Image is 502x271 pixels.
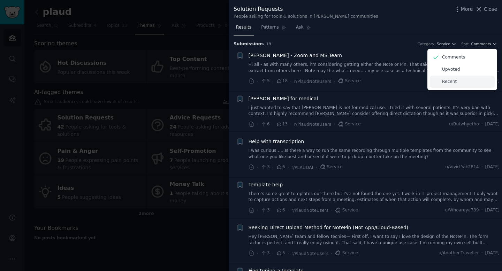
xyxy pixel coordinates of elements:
span: · [481,250,483,256]
span: 6 [261,121,269,127]
span: 13 [276,121,288,127]
span: · [331,250,332,257]
span: · [257,78,258,85]
span: Results [236,24,251,31]
a: Seeking Direct Upload Method for NotePin (Not App/Cloud-Based) [249,224,409,231]
span: u/Butwhyetho [449,121,479,127]
span: Submission s [234,41,264,47]
span: [DATE] [485,250,500,256]
span: Service [338,121,361,127]
span: Patterns [261,24,279,31]
span: · [257,250,258,257]
span: r/PLAUDAI [291,165,313,170]
span: u/Whoareya789 [445,207,479,214]
span: 19 [266,42,272,46]
span: [DATE] [485,121,500,127]
div: People asking for tools & solutions in [PERSON_NAME] communities [234,14,378,20]
a: There’s some great templates out there but I’ve not found the one yet. I work in IT project manag... [249,191,500,203]
span: u/Vivid-Yak2814 [445,164,479,170]
span: Service [320,164,343,170]
span: [DATE] [485,207,500,214]
a: Hey [PERSON_NAME] team and fellow techies— First off, I want to say I love the design of the Note... [249,234,500,246]
span: u/Another-Traveller [439,250,479,256]
span: Service [338,78,361,84]
span: · [315,164,317,171]
p: Upvoted [442,67,460,73]
span: Service [335,250,358,256]
span: Comments [471,41,491,46]
span: · [334,78,335,85]
span: Close [484,6,497,13]
a: Template help [249,181,283,188]
button: Close [475,6,497,13]
span: Service [335,207,358,214]
span: · [481,207,483,214]
a: Ask [294,22,313,36]
div: Solution Requests [234,5,378,14]
span: · [272,250,274,257]
span: 5 [276,250,285,256]
span: · [334,121,335,128]
span: r/PlaudNoteUsers [291,251,328,256]
span: · [257,164,258,171]
a: I just wanted to say that [PERSON_NAME] is not for medical use. I tried it with several patients.... [249,105,500,117]
span: 3 [261,164,269,170]
span: · [481,164,483,170]
span: 6 [276,164,285,170]
span: 3 [261,250,269,256]
span: r/PlaudNoteUsers [294,122,331,127]
span: · [272,164,274,171]
p: Comments [442,54,465,61]
span: More [461,6,473,13]
span: r/PlaudNoteUsers [294,79,331,84]
span: · [257,121,258,128]
span: · [288,250,289,257]
span: · [272,78,274,85]
a: Patterns [259,22,288,36]
span: [DATE] [485,164,500,170]
span: 6 [276,207,285,214]
div: Sort [461,41,469,46]
span: · [481,121,483,127]
span: · [288,164,289,171]
a: Help with transcription [249,138,304,145]
a: I was curious……Is there a way to run the same recording through multiple templates from the commu... [249,148,500,160]
a: [PERSON_NAME] - Zoom and MS Team [249,52,342,59]
span: r/PlaudNoteUsers [291,208,328,213]
span: · [257,207,258,214]
p: Recent [442,79,457,85]
a: Results [234,22,254,36]
button: Comments [471,41,497,46]
span: · [290,78,291,85]
a: Hi all - as with many others, i’m considering getting either the Note or Pin. That said from what... [249,62,500,74]
span: · [288,207,289,214]
span: Ask [296,24,304,31]
span: · [331,207,332,214]
span: 5 [261,78,269,84]
button: More [454,6,473,13]
span: · [290,121,291,128]
span: Service [437,41,450,46]
div: Category [418,41,434,46]
span: 3 [261,207,269,214]
button: Service [437,41,456,46]
span: 18 [276,78,288,84]
span: · [272,121,274,128]
a: [PERSON_NAME] for medical [249,95,318,102]
span: · [272,207,274,214]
